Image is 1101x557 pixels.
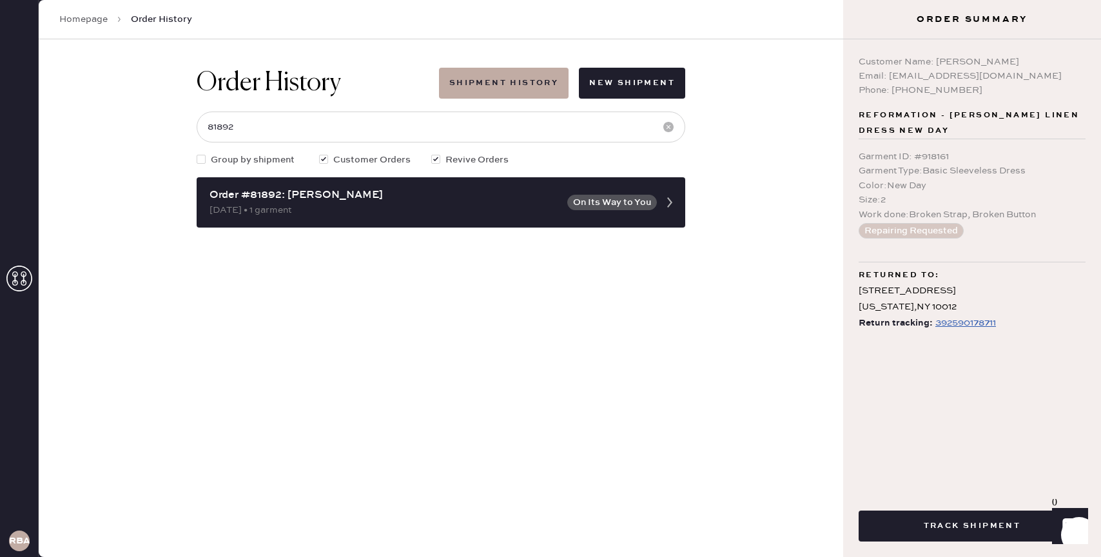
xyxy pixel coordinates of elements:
span: Revive Orders [445,153,509,167]
iframe: Front Chat [1040,499,1095,554]
div: Order #81892: [PERSON_NAME] [209,188,560,203]
div: Size : 2 [859,193,1086,207]
span: Group by shipment [211,153,295,167]
h3: Order Summary [843,13,1101,26]
div: Garment ID : # 918161 [859,150,1086,164]
div: [STREET_ADDRESS] [US_STATE] , NY 10012 [859,283,1086,315]
button: New Shipment [579,68,685,99]
div: Customer Name: [PERSON_NAME] [859,55,1086,69]
a: Track Shipment [859,519,1086,531]
h3: RBA [9,536,30,545]
span: Reformation - [PERSON_NAME] Linen Dress New Day [859,108,1086,139]
span: Returned to: [859,268,940,283]
button: On Its Way to You [567,195,657,210]
div: Work done : Broken Strap, Broken Button [859,208,1086,222]
button: Shipment History [439,68,569,99]
div: Color : New Day [859,179,1086,193]
button: Track Shipment [859,511,1086,542]
span: Return tracking: [859,315,933,331]
span: Order History [131,13,192,26]
div: Garment Type : Basic Sleeveless Dress [859,164,1086,178]
a: Homepage [59,13,108,26]
div: Email: [EMAIL_ADDRESS][DOMAIN_NAME] [859,69,1086,83]
h1: Order History [197,68,341,99]
div: [DATE] • 1 garment [209,203,560,217]
button: Repairing Requested [859,223,964,239]
a: 392590178711 [933,315,996,331]
span: Customer Orders [333,153,411,167]
input: Search by order number, customer name, email or phone number [197,112,685,142]
div: https://www.fedex.com/apps/fedextrack/?tracknumbers=392590178711&cntry_code=US [935,315,996,331]
div: Phone: [PHONE_NUMBER] [859,83,1086,97]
